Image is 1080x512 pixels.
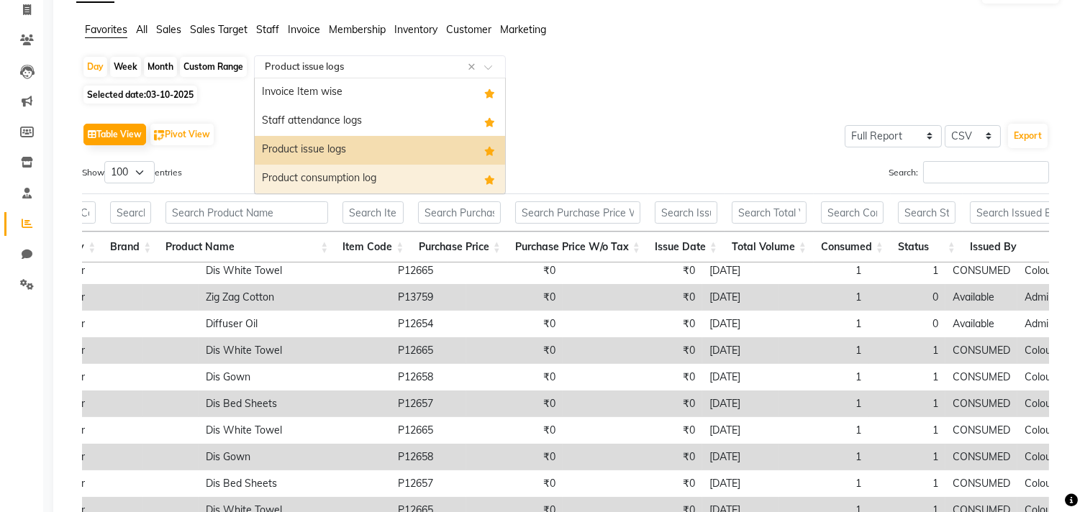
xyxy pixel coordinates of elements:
[779,337,868,364] td: 1
[868,311,945,337] td: 0
[255,78,505,107] div: Invoice Item wise
[83,124,146,145] button: Table View
[190,23,248,36] span: Sales Target
[702,444,779,470] td: [DATE]
[779,444,868,470] td: 1
[702,337,779,364] td: [DATE]
[83,86,197,104] span: Selected date:
[391,390,466,417] td: P12657
[466,390,563,417] td: ₹0
[329,23,386,36] span: Membership
[342,201,404,224] input: Search Item Code
[199,390,391,417] td: Dis Bed Sheets
[508,232,648,262] th: Purchase Price W/o Tax: activate to sort column ascending
[945,257,1017,284] td: CONSUMED
[51,284,143,311] td: Other
[199,470,391,497] td: Dis Bed Sheets
[391,417,466,444] td: P12665
[868,284,945,311] td: 0
[779,364,868,390] td: 1
[418,201,501,224] input: Search Purchase Price
[779,417,868,444] td: 1
[779,257,868,284] td: 1
[256,23,279,36] span: Staff
[484,113,495,130] span: Added to Favorites
[563,417,702,444] td: ₹0
[51,311,143,337] td: Other
[158,232,335,262] th: Product Name: activate to sort column ascending
[51,364,143,390] td: Other
[466,470,563,497] td: ₹0
[411,232,508,262] th: Purchase Price: activate to sort column ascending
[702,417,779,444] td: [DATE]
[563,337,702,364] td: ₹0
[154,130,165,141] img: pivot.png
[779,390,868,417] td: 1
[51,257,143,284] td: Other
[254,78,506,194] ng-dropdown-panel: Options list
[288,23,320,36] span: Invoice
[335,232,411,262] th: Item Code: activate to sort column ascending
[779,311,868,337] td: 1
[391,470,466,497] td: P12657
[945,390,1017,417] td: CONSUMED
[868,337,945,364] td: 1
[945,284,1017,311] td: Available
[199,311,391,337] td: Diffuser Oil
[500,23,546,36] span: Marketing
[51,337,143,364] td: Other
[156,23,181,36] span: Sales
[484,170,495,188] span: Added to Favorites
[945,417,1017,444] td: CONSUMED
[732,201,807,224] input: Search Total Volume
[446,23,491,36] span: Customer
[199,337,391,364] td: Dis White Towel
[484,84,495,101] span: Added to Favorites
[199,284,391,311] td: Zig Zag Cotton
[83,57,107,77] div: Day
[923,161,1049,183] input: Search:
[563,444,702,470] td: ₹0
[466,444,563,470] td: ₹0
[891,232,963,262] th: Status: activate to sort column ascending
[563,390,702,417] td: ₹0
[814,232,891,262] th: Consumed: activate to sort column ascending
[702,364,779,390] td: [DATE]
[779,470,868,497] td: 1
[110,201,151,224] input: Search Brand
[165,201,328,224] input: Search Product Name
[702,390,779,417] td: [DATE]
[868,444,945,470] td: 1
[945,311,1017,337] td: Available
[255,165,505,193] div: Product consumption log
[391,311,466,337] td: P12654
[468,60,480,75] span: Clear all
[199,444,391,470] td: Dis Gown
[51,417,143,444] td: Other
[391,284,466,311] td: P13759
[466,311,563,337] td: ₹0
[103,232,158,262] th: Brand: activate to sort column ascending
[82,161,182,183] label: Show entries
[466,417,563,444] td: ₹0
[702,257,779,284] td: [DATE]
[51,444,143,470] td: Other
[945,337,1017,364] td: CONSUMED
[199,257,391,284] td: Dis White Towel
[199,417,391,444] td: Dis White Towel
[889,161,1049,183] label: Search:
[136,23,148,36] span: All
[779,284,868,311] td: 1
[945,364,1017,390] td: CONSUMED
[466,364,563,390] td: ₹0
[85,23,127,36] span: Favorites
[391,337,466,364] td: P12665
[702,470,779,497] td: [DATE]
[255,136,505,165] div: Product issue logs
[563,257,702,284] td: ₹0
[821,201,884,224] input: Search Consumed
[110,57,141,77] div: Week
[702,284,779,311] td: [DATE]
[868,364,945,390] td: 1
[945,470,1017,497] td: CONSUMED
